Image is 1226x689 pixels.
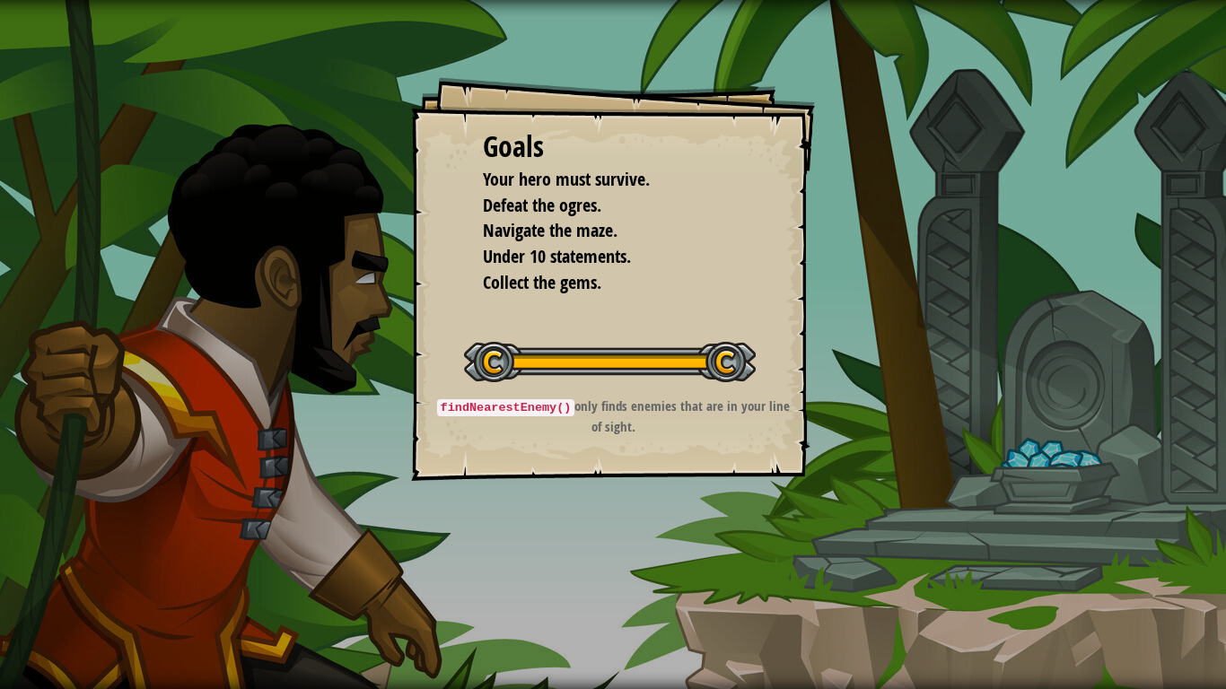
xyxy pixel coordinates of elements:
[433,397,793,436] p: only finds enemies that are in your line of sight.
[483,218,617,242] span: Navigate the maze.
[483,126,743,168] div: Goals
[460,218,739,244] li: Navigate the maze.
[460,193,739,219] li: Defeat the ogres.
[460,244,739,270] li: Under 10 statements.
[437,399,575,416] code: findNearestEnemy()
[483,270,601,294] span: Collect the gems.
[483,167,650,191] span: Your hero must survive.
[460,167,739,193] li: Your hero must survive.
[483,193,601,217] span: Defeat the ogres.
[483,244,631,268] span: Under 10 statements.
[460,270,739,296] li: Collect the gems.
